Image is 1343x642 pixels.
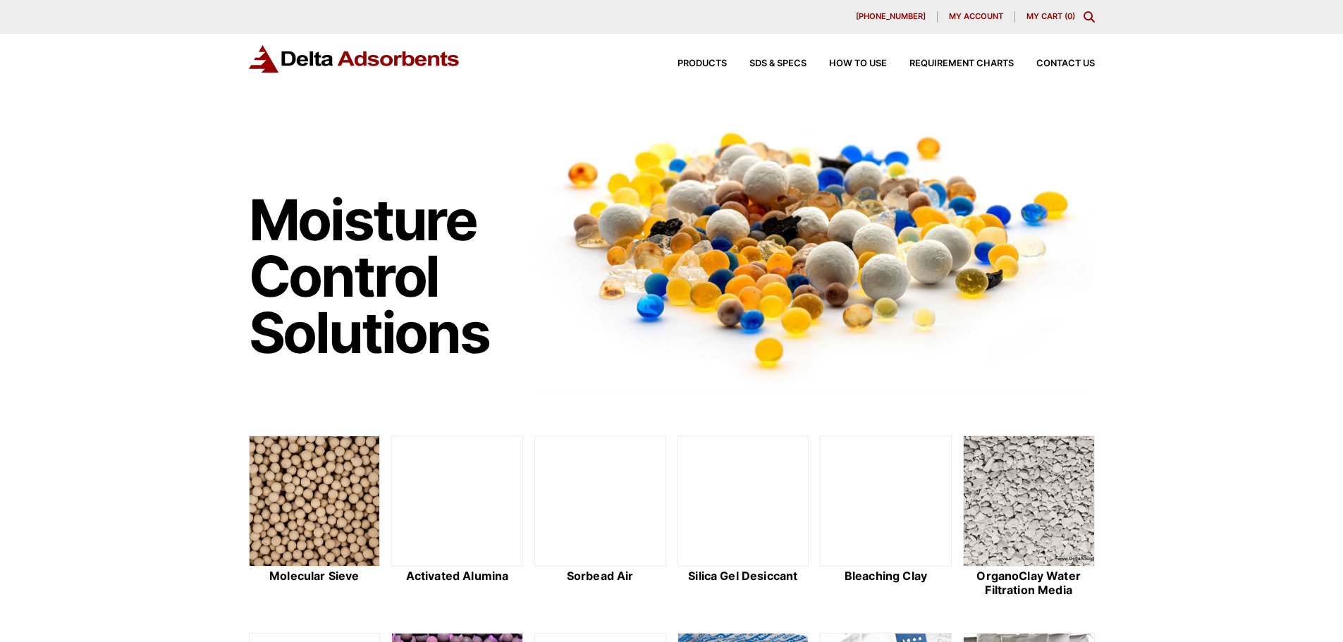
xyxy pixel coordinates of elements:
[249,192,521,361] h1: Moisture Control Solutions
[749,59,807,68] span: SDS & SPECS
[909,59,1014,68] span: Requirement Charts
[1014,59,1095,68] a: Contact Us
[534,569,666,583] h2: Sorbead Air
[534,436,666,599] a: Sorbead Air
[391,436,523,599] a: Activated Alumina
[1067,11,1072,21] span: 0
[677,569,809,583] h2: Silica Gel Desiccant
[391,569,523,583] h2: Activated Alumina
[845,11,938,23] a: [PHONE_NUMBER]
[534,106,1095,390] img: Image
[887,59,1014,68] a: Requirement Charts
[1036,59,1095,68] span: Contact Us
[963,569,1095,596] h2: OrganoClay Water Filtration Media
[677,436,809,599] a: Silica Gel Desiccant
[820,569,952,583] h2: Bleaching Clay
[1026,11,1075,21] a: My Cart (0)
[820,436,952,599] a: Bleaching Clay
[249,45,460,73] img: Delta Adsorbents
[249,436,381,599] a: Molecular Sieve
[938,11,1015,23] a: My account
[949,13,1003,20] span: My account
[677,59,727,68] span: Products
[1084,11,1095,23] div: Toggle Modal Content
[856,13,926,20] span: [PHONE_NUMBER]
[249,569,381,583] h2: Molecular Sieve
[963,436,1095,599] a: OrganoClay Water Filtration Media
[829,59,887,68] span: How to Use
[727,59,807,68] a: SDS & SPECS
[655,59,727,68] a: Products
[807,59,887,68] a: How to Use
